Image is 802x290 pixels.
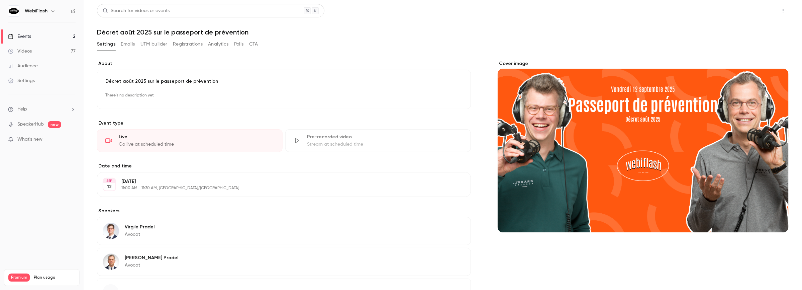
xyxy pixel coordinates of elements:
[307,134,463,140] div: Pre-recorded video
[97,39,115,50] button: Settings
[8,33,31,40] div: Events
[103,7,170,14] div: Search for videos or events
[97,208,471,214] label: Speakers
[8,63,38,69] div: Audience
[121,39,135,50] button: Emails
[121,178,435,185] p: [DATE]
[121,186,435,191] p: 11:00 AM - 11:30 AM, [GEOGRAPHIC_DATA]/[GEOGRAPHIC_DATA]
[97,163,471,169] label: Date and time
[17,121,44,128] a: SpeakerHub
[125,231,155,238] p: Avocat
[103,178,115,183] div: SEP
[97,217,471,245] div: Virgile PradelVirgile PradelAvocat
[48,121,61,128] span: new
[285,129,471,152] div: Pre-recorded videoStream at scheduled time
[498,60,789,67] label: Cover image
[125,262,178,269] p: Avocat
[68,137,76,143] iframe: Noticeable Trigger
[107,184,112,190] p: 12
[25,8,47,14] h6: WebiFlash
[97,28,789,36] h1: Décret août 2025 sur le passeport de prévention
[125,224,155,230] p: Virgile Pradel
[119,134,274,140] div: Live
[97,129,283,152] div: LiveGo live at scheduled time
[249,39,258,50] button: CTA
[8,48,32,55] div: Videos
[140,39,168,50] button: UTM builder
[103,223,119,239] img: Virgile Pradel
[498,60,789,232] section: Cover image
[8,6,19,16] img: WebiFlash
[97,248,471,276] div: Camille Pradel[PERSON_NAME] PradelAvocat
[97,60,471,67] label: About
[234,39,244,50] button: Polls
[8,106,76,113] li: help-dropdown-opener
[307,141,463,148] div: Stream at scheduled time
[173,39,203,50] button: Registrations
[8,77,35,84] div: Settings
[17,136,42,143] span: What's new
[208,39,229,50] button: Analytics
[97,120,471,127] p: Event type
[119,141,274,148] div: Go live at scheduled time
[105,90,463,101] p: There's no description yet
[34,275,75,280] span: Plan usage
[17,106,27,113] span: Help
[125,255,178,261] p: [PERSON_NAME] Pradel
[746,4,773,17] button: Share
[105,78,463,85] p: Décret août 2025 sur le passeport de prévention
[8,274,30,282] span: Premium
[103,254,119,270] img: Camille Pradel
